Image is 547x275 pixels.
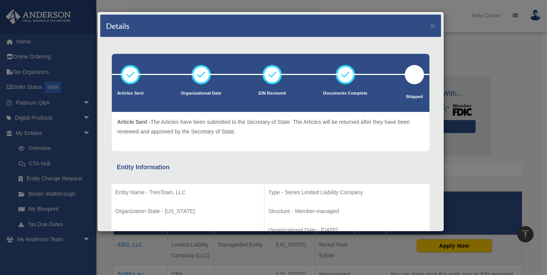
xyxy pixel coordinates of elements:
p: Structure - Member-managed [268,207,426,216]
p: The Articles have been submitted to the Secretary of State. The Articles will be returned after t... [117,117,424,136]
p: Entity Name - TrenTown, LLC [115,188,260,197]
h4: Details [106,20,130,31]
p: Organizational Date [181,90,221,97]
p: Documents Complete [323,90,367,97]
p: Shipped [405,93,424,101]
button: × [430,22,435,30]
p: EIN Recieved [259,90,286,97]
p: Type - Series Limited Liability Company [268,188,426,197]
span: Article Sent - [117,119,150,125]
p: Articles Sent [117,90,143,97]
p: Organization State - [US_STATE] [115,207,260,216]
div: Entity Information [117,162,424,173]
p: Organizational Date - [DATE] [268,225,426,235]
